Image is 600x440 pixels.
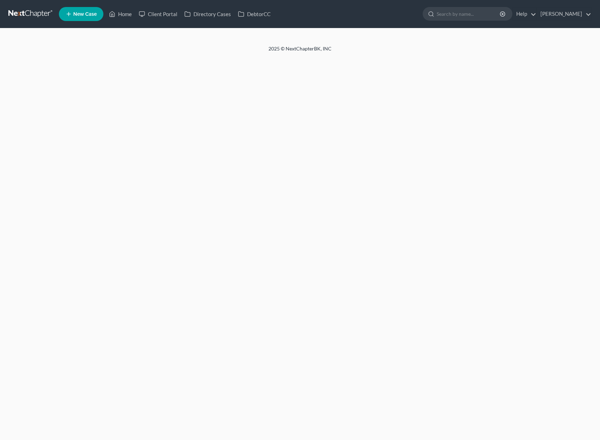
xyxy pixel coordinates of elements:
div: 2025 © NextChapterBK, INC [100,45,500,58]
span: New Case [73,12,97,17]
a: Home [105,8,135,20]
a: [PERSON_NAME] [537,8,591,20]
a: Help [513,8,536,20]
a: Client Portal [135,8,181,20]
a: DebtorCC [234,8,274,20]
a: Directory Cases [181,8,234,20]
input: Search by name... [437,7,501,20]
